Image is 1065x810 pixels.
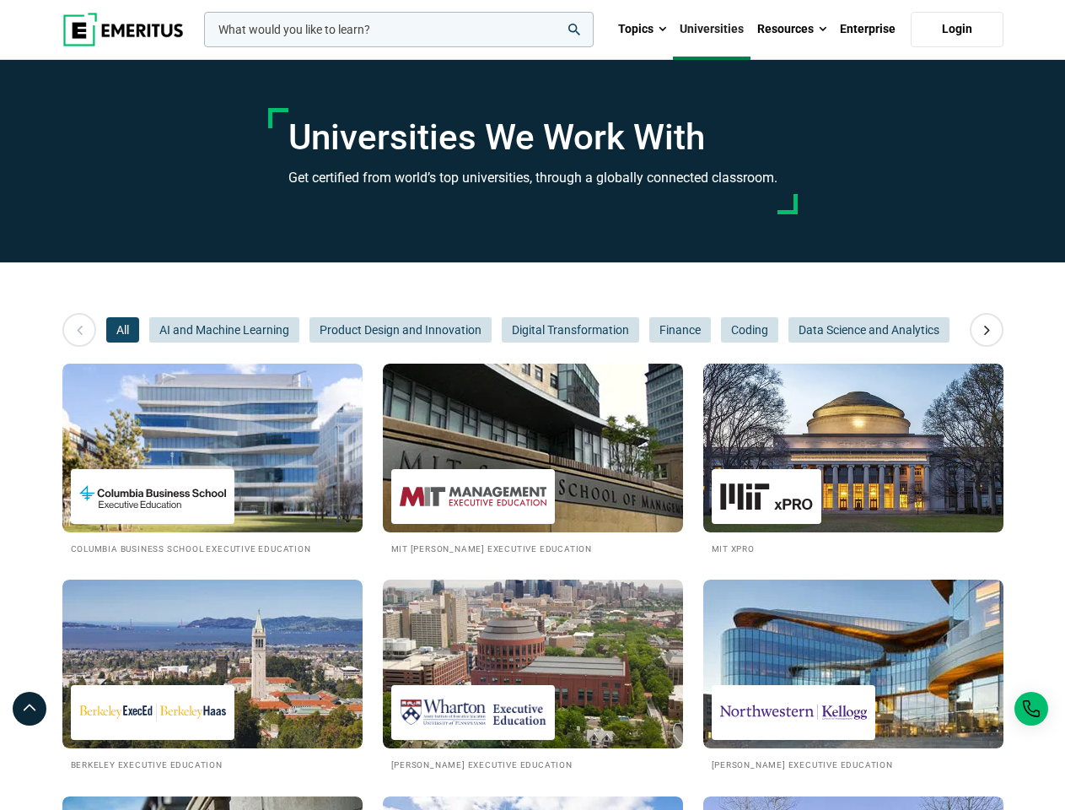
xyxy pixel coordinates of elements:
img: Universities We Work With [383,364,683,532]
a: Universities We Work With MIT Sloan Executive Education MIT [PERSON_NAME] Executive Education [383,364,683,555]
button: Product Design and Innovation [309,317,492,343]
h2: Berkeley Executive Education [71,757,354,771]
img: Kellogg Executive Education [720,694,867,732]
button: All [106,317,139,343]
img: Columbia Business School Executive Education [79,478,226,516]
img: Berkeley Executive Education [79,694,226,732]
button: AI and Machine Learning [149,317,299,343]
img: MIT Sloan Executive Education [400,478,546,516]
h2: MIT [PERSON_NAME] Executive Education [391,541,675,555]
h2: MIT xPRO [712,541,995,555]
img: Universities We Work With [703,364,1003,532]
h1: Universities We Work With [288,116,777,159]
h2: Columbia Business School Executive Education [71,541,354,555]
h2: [PERSON_NAME] Executive Education [712,757,995,771]
button: Coding [721,317,778,343]
h3: Get certified from world’s top universities, through a globally connected classroom. [288,167,777,189]
button: Finance [649,317,711,343]
button: Digital Transformation [502,317,639,343]
img: MIT xPRO [720,478,813,516]
a: Universities We Work With Kellogg Executive Education [PERSON_NAME] Executive Education [703,580,1003,771]
a: Universities We Work With MIT xPRO MIT xPRO [703,364,1003,555]
img: Universities We Work With [62,580,363,748]
a: Universities We Work With Berkeley Executive Education Berkeley Executive Education [62,580,363,771]
a: Login [911,12,1003,47]
h2: [PERSON_NAME] Executive Education [391,757,675,771]
a: Universities We Work With Wharton Executive Education [PERSON_NAME] Executive Education [383,580,683,771]
a: Universities We Work With Columbia Business School Executive Education Columbia Business School E... [62,364,363,555]
button: Data Science and Analytics [788,317,949,343]
img: Universities We Work With [62,364,363,532]
img: Universities We Work With [383,580,683,748]
input: woocommerce-product-search-field-0 [204,12,594,47]
img: Wharton Executive Education [400,694,546,732]
img: Universities We Work With [703,580,1003,748]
